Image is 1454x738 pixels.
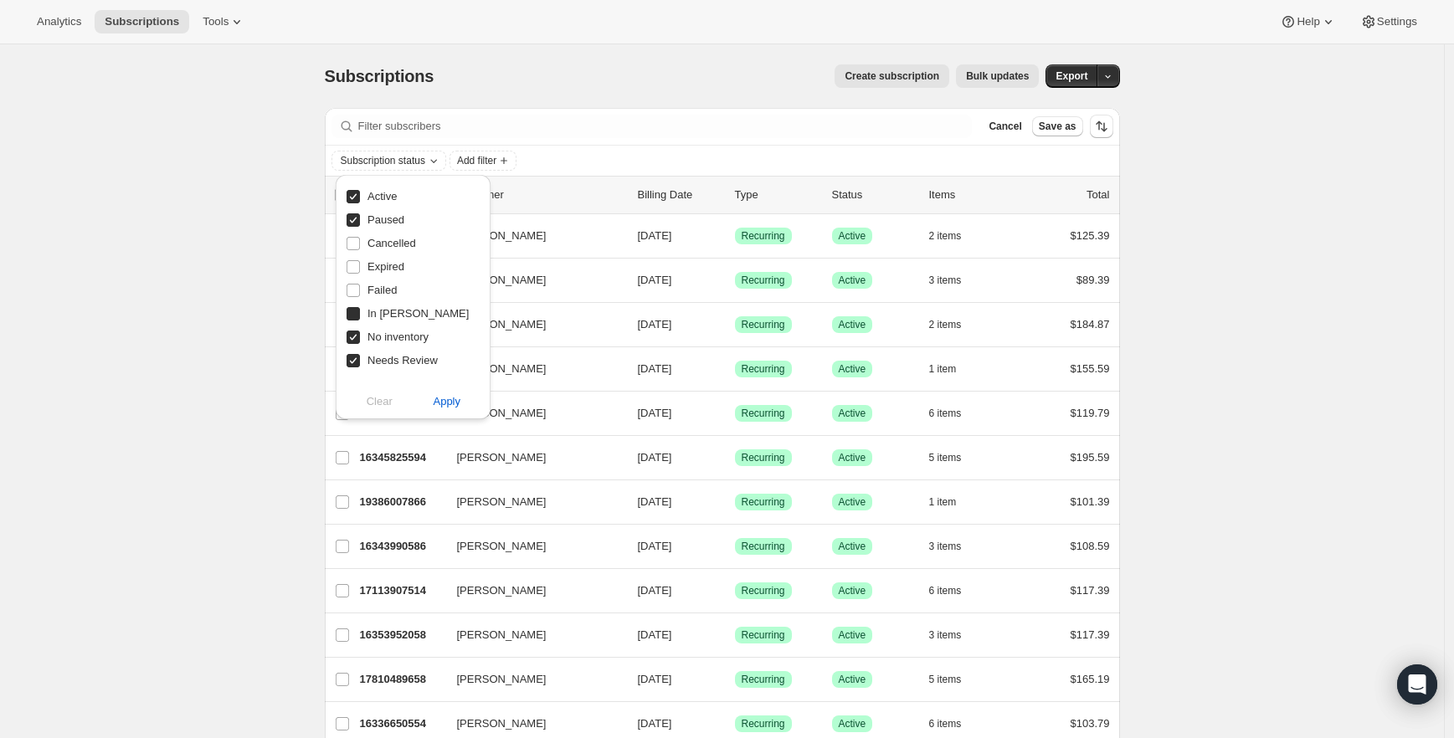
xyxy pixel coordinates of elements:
[929,318,962,331] span: 2 items
[638,540,672,552] span: [DATE]
[367,307,469,320] span: In [PERSON_NAME]
[929,535,980,558] button: 3 items
[742,628,785,642] span: Recurring
[1071,717,1110,730] span: $103.79
[929,229,962,243] span: 2 items
[457,449,547,466] span: [PERSON_NAME]
[929,584,962,597] span: 6 items
[839,229,866,243] span: Active
[450,151,516,171] button: Add filter
[638,673,672,685] span: [DATE]
[367,284,397,296] span: Failed
[360,357,1110,381] div: 17367236922[PERSON_NAME][DATE]SuccessRecurringSuccessActive1 item$155.59
[929,712,980,735] button: 6 items
[37,15,81,28] span: Analytics
[447,356,614,382] button: [PERSON_NAME]
[638,229,672,242] span: [DATE]
[638,187,722,203] p: Billing Date
[839,673,866,686] span: Active
[95,10,189,33] button: Subscriptions
[447,267,614,294] button: [PERSON_NAME]
[447,400,614,427] button: [PERSON_NAME]
[360,402,1110,425] div: 18487181626[PERSON_NAME][DATE]SuccessRecurringSuccessActive6 items$119.79
[1071,540,1110,552] span: $108.59
[956,64,1039,88] button: Bulk updates
[839,274,866,287] span: Active
[360,313,1110,336] div: 19673874746[PERSON_NAME][DATE]SuccessRecurringSuccessActive2 items$184.87
[835,64,949,88] button: Create subscription
[1071,451,1110,464] span: $195.59
[742,229,785,243] span: Recurring
[341,154,425,167] span: Subscription status
[367,190,397,202] span: Active
[360,715,444,732] p: 16336650554
[742,717,785,730] span: Recurring
[839,717,866,730] span: Active
[1071,362,1110,375] span: $155.59
[638,274,672,286] span: [DATE]
[929,717,962,730] span: 6 items
[367,213,404,226] span: Paused
[839,628,866,642] span: Active
[457,671,547,688] span: [PERSON_NAME]
[638,584,672,597] span: [DATE]
[742,584,785,597] span: Recurring
[929,224,980,248] button: 2 items
[742,673,785,686] span: Recurring
[742,495,785,509] span: Recurring
[1087,187,1109,203] p: Total
[929,451,962,464] span: 5 items
[457,494,547,510] span: [PERSON_NAME]
[929,269,980,292] button: 3 items
[447,622,614,648] button: [PERSON_NAME]
[360,449,444,466] p: 16345825594
[989,120,1021,133] span: Cancel
[367,260,404,273] span: Expired
[367,331,429,343] span: No inventory
[839,540,866,553] span: Active
[839,362,866,376] span: Active
[1046,64,1097,88] button: Export
[360,538,444,555] p: 16343990586
[1071,628,1110,641] span: $117.39
[105,15,179,28] span: Subscriptions
[360,535,1110,558] div: 16343990586[PERSON_NAME][DATE]SuccessRecurringSuccessActive3 items$108.59
[839,584,866,597] span: Active
[457,272,547,289] span: [PERSON_NAME]
[929,623,980,647] button: 3 items
[447,533,614,560] button: [PERSON_NAME]
[447,489,614,515] button: [PERSON_NAME]
[360,224,1110,248] div: 16361488698[PERSON_NAME][DATE]SuccessRecurringSuccessActive2 items$125.39
[457,715,547,732] span: [PERSON_NAME]
[966,69,1029,83] span: Bulk updates
[742,540,785,553] span: Recurring
[1071,673,1110,685] span: $165.19
[929,490,975,514] button: 1 item
[325,67,434,85] span: Subscriptions
[457,627,547,643] span: [PERSON_NAME]
[929,579,980,602] button: 6 items
[929,668,980,691] button: 5 items
[360,269,1110,292] div: 16343597370[PERSON_NAME][DATE]SuccessRecurringSuccessActive3 items$89.39
[403,388,491,415] button: Apply subscription status filter
[1071,584,1110,597] span: $117.39
[638,407,672,419] span: [DATE]
[1071,318,1110,331] span: $184.87
[839,451,866,464] span: Active
[203,15,229,28] span: Tools
[457,187,624,203] p: Customer
[1397,664,1437,705] div: Open Intercom Messenger
[929,540,962,553] span: 3 items
[360,582,444,599] p: 17113907514
[447,444,614,471] button: [PERSON_NAME]
[447,223,614,249] button: [PERSON_NAME]
[1071,229,1110,242] span: $125.39
[1039,120,1076,133] span: Save as
[360,623,1110,647] div: 16353952058[PERSON_NAME][DATE]SuccessRecurringSuccessActive3 items$117.39
[457,538,547,555] span: [PERSON_NAME]
[193,10,255,33] button: Tools
[360,494,444,510] p: 19386007866
[742,407,785,420] span: Recurring
[27,10,91,33] button: Analytics
[929,274,962,287] span: 3 items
